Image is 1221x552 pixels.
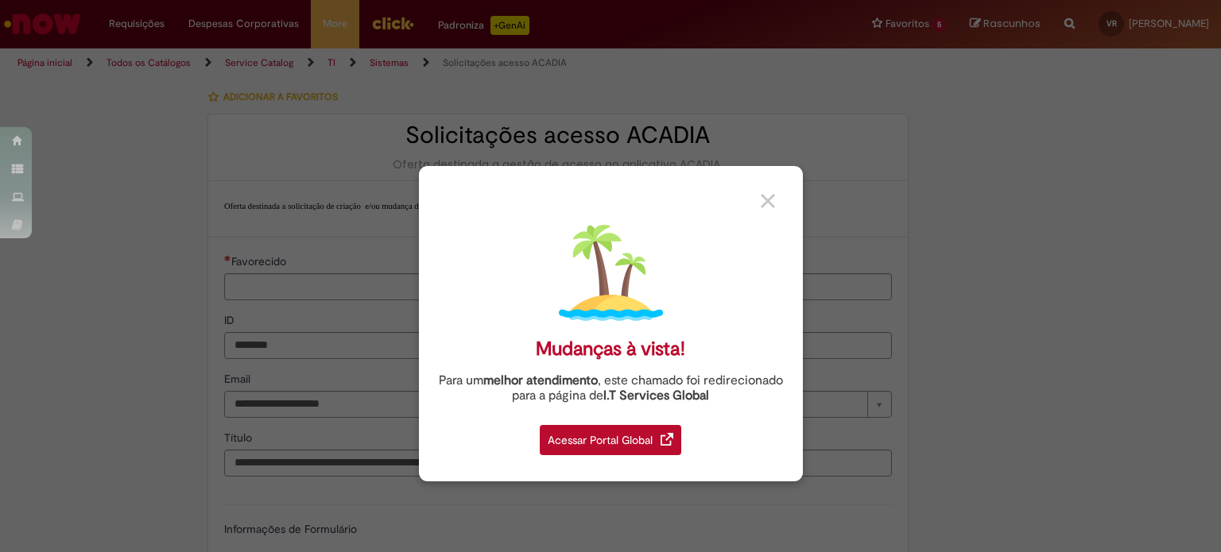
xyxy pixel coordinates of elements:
img: close_button_grey.png [761,194,775,208]
img: island.png [559,221,663,325]
div: Mudanças à vista! [536,338,685,361]
div: Acessar Portal Global [540,425,681,455]
a: I.T Services Global [603,379,709,403]
a: Acessar Portal Global [540,416,681,455]
strong: melhor atendimento [483,373,598,388]
div: Para um , este chamado foi redirecionado para a página de [431,373,791,403]
img: redirect_link.png [661,433,673,446]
